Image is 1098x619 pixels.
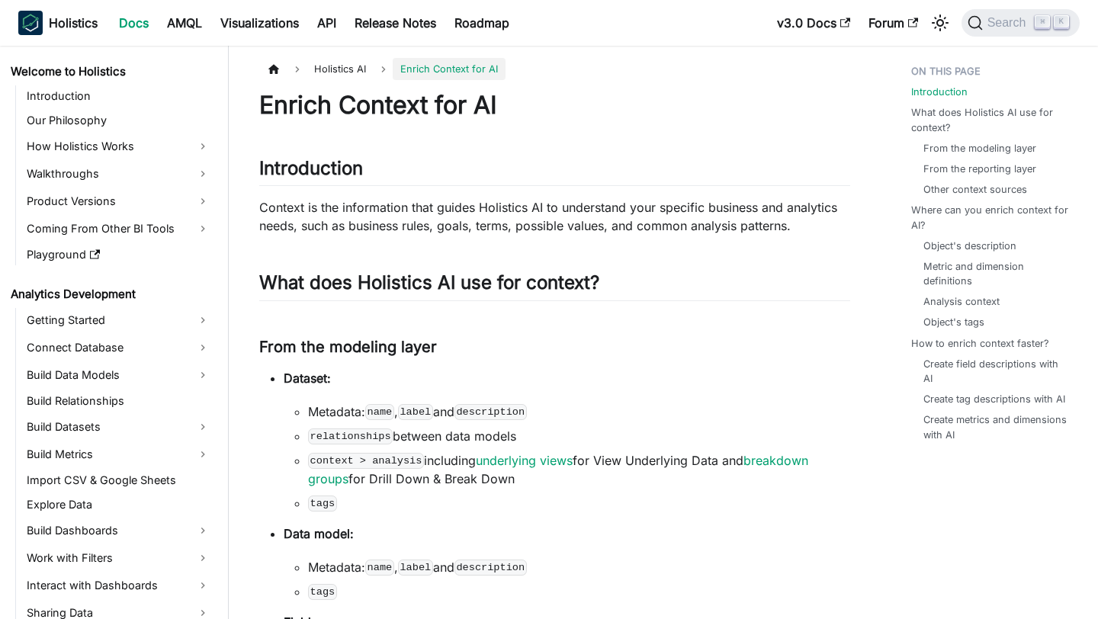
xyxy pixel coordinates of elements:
[345,11,445,35] a: Release Notes
[476,453,573,468] a: underlying views
[259,90,850,120] h1: Enrich Context for AI
[6,284,215,305] a: Analytics Development
[22,110,215,131] a: Our Philosophy
[110,11,158,35] a: Docs
[22,335,215,360] a: Connect Database
[923,315,984,329] a: Object's tags
[454,560,527,575] code: description
[22,162,215,186] a: Walkthroughs
[308,453,808,486] a: breakdown groups
[22,390,215,412] a: Build Relationships
[962,9,1080,37] button: Search (Command+K)
[22,308,215,332] a: Getting Started
[365,560,394,575] code: name
[22,85,215,107] a: Introduction
[923,412,1067,441] a: Create metrics and dimensions with AI
[308,584,337,599] code: tags
[22,134,215,159] a: How Holistics Works
[911,105,1074,134] a: What does Holistics AI use for context?
[928,11,952,35] button: Switch between dark and light mode (currently light mode)
[22,415,215,439] a: Build Datasets
[308,427,850,445] li: between data models
[259,198,850,235] p: Context is the information that guides Holistics AI to understand your specific business and anal...
[308,453,424,468] code: context > analysis
[923,162,1036,176] a: From the reporting layer
[49,14,98,32] b: Holistics
[22,216,215,241] a: Coming From Other BI Tools
[22,494,215,515] a: Explore Data
[859,11,927,35] a: Forum
[308,11,345,35] a: API
[983,16,1035,30] span: Search
[911,336,1049,351] a: How to enrich context faster?
[398,560,433,575] code: label
[22,244,215,265] a: Playground
[259,157,850,186] h2: Introduction
[307,58,374,80] span: Holistics AI
[284,370,331,386] strong: Dataset:
[22,442,215,467] a: Build Metrics
[22,518,215,543] a: Build Dashboards
[259,338,850,357] h3: From the modeling layer
[923,182,1027,197] a: Other context sources
[22,363,215,387] a: Build Data Models
[18,11,98,35] a: HolisticsHolistics
[22,189,215,213] a: Product Versions
[211,11,308,35] a: Visualizations
[923,294,1000,309] a: Analysis context
[768,11,859,35] a: v3.0 Docs
[22,470,215,491] a: Import CSV & Google Sheets
[1035,15,1050,29] kbd: ⌘
[1054,15,1069,29] kbd: K
[308,496,337,511] code: tags
[923,239,1016,253] a: Object's description
[259,58,288,80] a: Home page
[923,259,1067,288] a: Metric and dimension definitions
[911,85,968,99] a: Introduction
[308,558,850,576] li: Metadata: , and
[923,141,1036,156] a: From the modeling layer
[18,11,43,35] img: Holistics
[923,392,1065,406] a: Create tag descriptions with AI
[308,403,850,421] li: Metadata: , and
[308,451,850,488] li: including for View Underlying Data and for Drill Down & Break Down
[398,404,433,419] code: label
[22,573,215,598] a: Interact with Dashboards
[454,404,527,419] code: description
[911,203,1074,232] a: Where can you enrich context for AI?
[365,404,394,419] code: name
[259,58,850,80] nav: Breadcrumbs
[6,61,215,82] a: Welcome to Holistics
[445,11,518,35] a: Roadmap
[284,526,354,541] strong: Data model:
[923,357,1067,386] a: Create field descriptions with AI
[259,271,850,300] h2: What does Holistics AI use for context?
[308,428,393,444] code: relationships
[393,58,506,80] span: Enrich Context for AI
[22,546,215,570] a: Work with Filters
[158,11,211,35] a: AMQL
